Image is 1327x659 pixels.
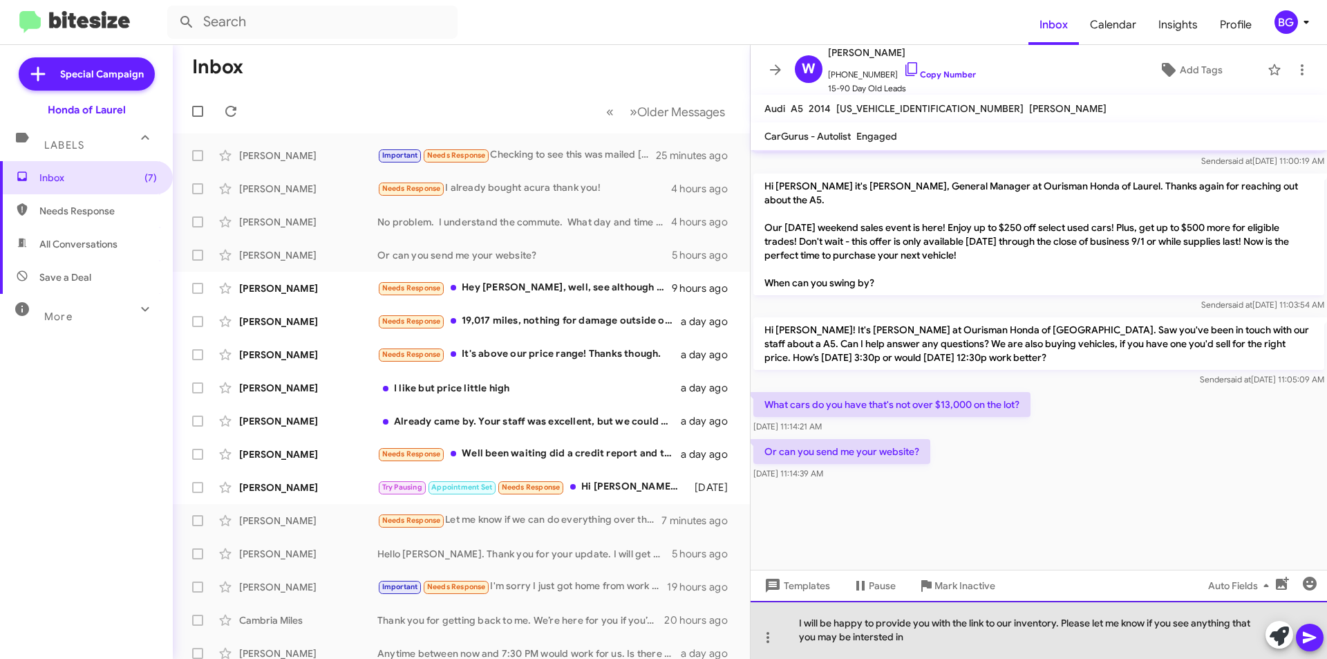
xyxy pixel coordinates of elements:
button: Templates [751,573,841,598]
span: Save a Deal [39,270,91,284]
div: a day ago [681,348,739,362]
div: Hey [PERSON_NAME], well, see although i am from [GEOGRAPHIC_DATA] near [GEOGRAPHIC_DATA] original... [377,280,672,296]
span: Pause [869,573,896,598]
div: [PERSON_NAME] [239,215,377,229]
span: [PERSON_NAME] [1029,102,1107,115]
span: Special Campaign [60,67,144,81]
span: said at [1228,156,1252,166]
button: Mark Inactive [907,573,1006,598]
span: [US_VEHICLE_IDENTIFICATION_NUMBER] [836,102,1024,115]
div: Well been waiting did a credit report and they been trying to see if they can get me approved cau... [377,446,681,462]
div: No problem. I understand the commute. What day and time works best for you? [377,215,671,229]
button: Pause [841,573,907,598]
span: Appointment Set [431,483,492,492]
div: [PERSON_NAME] [239,149,377,163]
div: [PERSON_NAME] [239,547,377,561]
span: Needs Response [39,204,157,218]
span: Needs Response [427,151,486,160]
a: Special Campaign [19,57,155,91]
span: « [606,103,614,120]
span: Sender [DATE] 11:00:19 AM [1201,156,1324,166]
div: 9 hours ago [672,281,739,295]
span: Needs Response [382,284,441,293]
div: a day ago [681,381,739,395]
div: I like but price little high [377,381,681,395]
div: Checking to see this was mailed [DATE]. [377,147,656,163]
span: Needs Response [427,582,486,591]
span: More [44,310,73,323]
div: 25 minutes ago [656,149,739,163]
div: [PERSON_NAME] [239,315,377,328]
h1: Inbox [192,56,243,78]
span: said at [1227,374,1251,384]
span: Add Tags [1180,57,1223,82]
div: 19 hours ago [667,580,739,594]
span: Profile [1209,5,1263,45]
span: said at [1228,299,1252,310]
div: BG [1274,10,1298,34]
div: [PERSON_NAME] [239,414,377,428]
p: Or can you send me your website? [753,439,930,464]
span: Needs Response [382,449,441,458]
button: Previous [598,98,622,126]
span: [DATE] 11:14:39 AM [753,468,823,479]
p: What cars do you have that's not over $13,000 on the lot? [753,392,1030,417]
span: Inbox [39,171,157,185]
span: Needs Response [382,350,441,359]
div: 20 hours ago [664,613,739,627]
p: Hi [PERSON_NAME] it's [PERSON_NAME], General Manager at Ourisman Honda of Laurel. Thanks again fo... [753,174,1324,295]
span: CarGurus - Autolist [764,130,851,142]
span: Insights [1147,5,1209,45]
div: I'm sorry I just got home from work I work crazy hours I kind of would like to know the numbers b... [377,579,667,595]
span: Auto Fields [1208,573,1274,598]
span: [PHONE_NUMBER] [828,61,976,82]
span: Mark Inactive [934,573,995,598]
div: [PERSON_NAME] [239,248,377,262]
span: Needs Response [382,317,441,326]
div: 7 minutes ago [661,514,739,528]
span: Engaged [856,130,897,142]
span: [PERSON_NAME] [828,44,976,61]
span: Needs Response [382,516,441,525]
span: Needs Response [382,184,441,193]
div: a day ago [681,315,739,328]
span: » [630,103,637,120]
div: Let me know if we can do everything over the phone [377,512,661,528]
div: [PERSON_NAME] [239,381,377,395]
div: I will be happy to provide you with the link to our inventory. Please let me know if you see anyt... [751,601,1327,659]
nav: Page navigation example [599,98,733,126]
div: [PERSON_NAME] [239,348,377,362]
p: Hi [PERSON_NAME]! It's [PERSON_NAME] at Ourisman Honda of [GEOGRAPHIC_DATA]. Saw you've been in t... [753,317,1324,370]
button: Add Tags [1119,57,1261,82]
div: 5 hours ago [672,547,739,561]
div: [PERSON_NAME] [239,514,377,528]
div: I already bought acura thank you! [377,180,671,196]
div: Hello [PERSON_NAME]. Thank you for your update. I will get with my team to see what's going on fo... [377,547,672,561]
span: Older Messages [637,104,725,120]
div: It's above our price range! Thanks though. [377,346,681,362]
span: Sender [DATE] 11:03:54 AM [1201,299,1324,310]
div: 4 hours ago [671,182,739,196]
div: Hi [PERSON_NAME], yeah 30k is really my upper limit and I wanted to be able to shop around for th... [377,479,688,495]
span: Try Pausing [382,483,422,492]
div: [PERSON_NAME] [239,281,377,295]
div: 5 hours ago [672,248,739,262]
span: 15-90 Day Old Leads [828,82,976,95]
span: Calendar [1079,5,1147,45]
button: BG [1263,10,1312,34]
a: Inbox [1028,5,1079,45]
span: W [802,58,816,80]
div: Thank you for getting back to me. We’re here for you if you’re ever in need of a vehicle in the f... [377,613,664,627]
span: Needs Response [502,483,561,492]
input: Search [167,6,458,39]
div: 4 hours ago [671,215,739,229]
div: [PERSON_NAME] [239,447,377,461]
span: Templates [762,573,830,598]
button: Next [621,98,733,126]
div: Or can you send me your website? [377,248,672,262]
div: [PERSON_NAME] [239,580,377,594]
a: Copy Number [903,69,976,80]
span: A5 [791,102,803,115]
div: Honda of Laurel [48,103,126,117]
